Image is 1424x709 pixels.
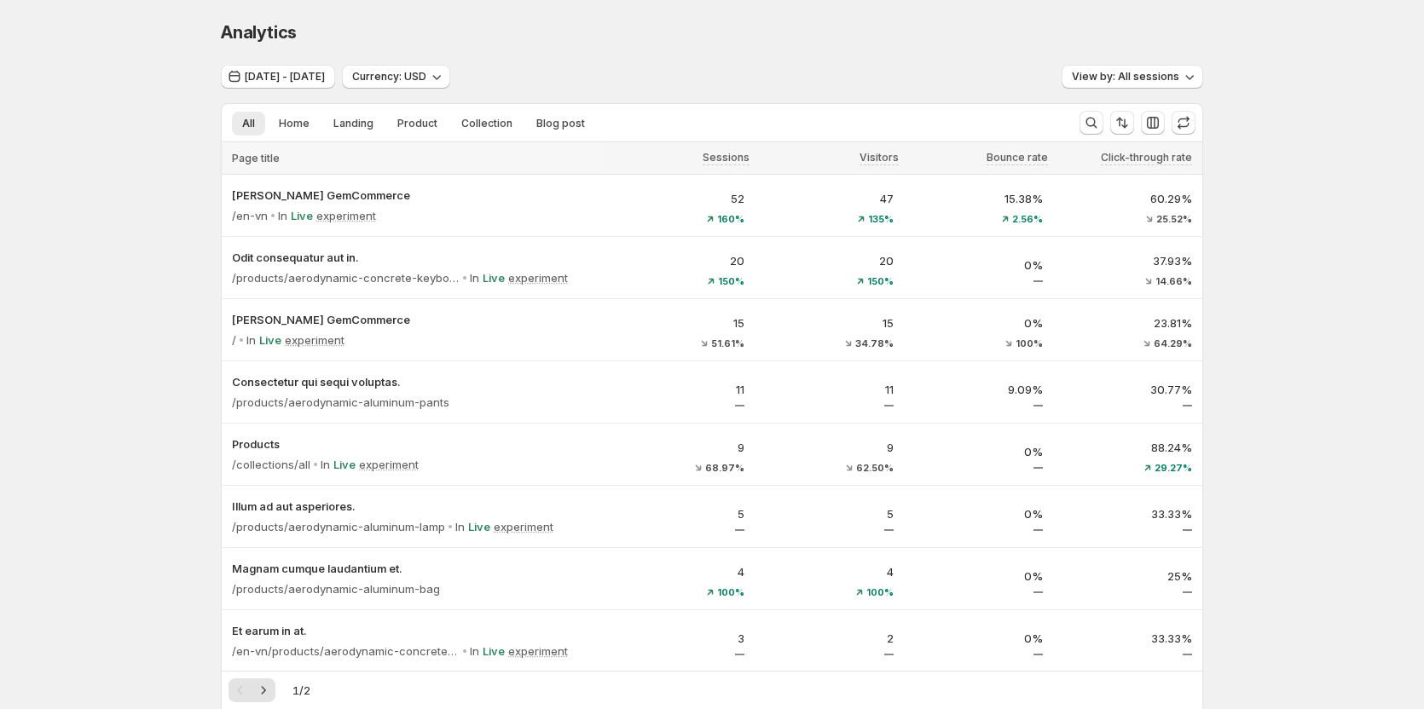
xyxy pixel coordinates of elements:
button: View by: All sessions [1062,65,1203,89]
span: Home [279,117,310,130]
button: [DATE] - [DATE] [221,65,335,89]
span: 25.52% [1156,214,1192,224]
p: 37.93% [1063,252,1192,269]
p: 0% [914,257,1043,274]
p: In [455,518,465,535]
p: 2 [765,630,894,647]
span: 100% [717,587,744,597]
span: Bounce rate [987,151,1048,164]
p: 52 [616,190,744,207]
p: 4 [765,563,894,580]
p: experiment [494,518,553,535]
p: 15.38% [914,190,1043,207]
button: Next [252,678,275,702]
span: 29.27% [1155,463,1192,473]
p: 25% [1063,568,1192,585]
nav: Pagination [229,678,275,702]
span: Currency: USD [352,70,426,84]
p: 5 [616,505,744,522]
button: Consectetur qui sequi voluptas. [232,373,595,390]
p: 47 [765,190,894,207]
span: 68.97% [705,463,744,473]
p: Live [291,207,313,224]
span: 64.29% [1154,338,1192,349]
p: experiment [359,456,419,473]
span: View by: All sessions [1072,70,1179,84]
p: 0% [914,568,1043,585]
p: experiment [508,643,568,660]
span: 34.78% [855,338,894,349]
span: Sessions [703,151,750,164]
button: Currency: USD [342,65,450,89]
span: Visitors [860,151,899,164]
span: 14.66% [1155,276,1192,286]
p: /en-vn [232,207,268,224]
p: 9 [765,439,894,456]
span: Collection [461,117,512,130]
button: Et earum in at. [232,622,595,639]
button: Illum ad aut asperiores. [232,498,595,515]
p: experiment [316,207,376,224]
button: Magnam cumque laudantium et. [232,560,595,577]
p: /en-vn/products/aerodynamic-concrete-knife [232,643,460,660]
span: [DATE] - [DATE] [245,70,325,84]
p: /products/aerodynamic-aluminum-pants [232,394,449,411]
p: 9.09% [914,381,1043,398]
p: In [246,331,256,349]
span: 150% [718,276,744,286]
span: Page title [232,152,280,165]
span: All [242,117,255,130]
span: 150% [867,276,894,286]
button: Odit consequatur aut in. [232,249,595,266]
button: Sort the results [1110,111,1134,135]
span: Analytics [221,22,297,43]
p: 23.81% [1063,314,1192,331]
p: In [278,207,287,224]
p: / [232,331,236,349]
span: Click-through rate [1101,151,1192,164]
p: Live [483,643,505,660]
p: In [470,269,479,286]
p: 3 [616,630,744,647]
p: 15 [616,314,744,331]
span: Product [397,117,437,130]
p: 33.33% [1063,505,1192,522]
span: 62.50% [856,463,894,473]
p: /collections/all [232,456,310,473]
p: 60.29% [1063,190,1192,207]
span: 100% [866,587,894,597]
p: experiment [285,331,344,349]
p: Live [259,331,281,349]
span: Landing [333,117,373,130]
p: /products/aerodynamic-aluminum-bag [232,580,440,597]
p: Live [333,456,356,473]
span: 135% [868,214,894,224]
p: In [321,456,330,473]
p: 88.24% [1063,439,1192,456]
p: 4 [616,563,744,580]
p: 30.77% [1063,381,1192,398]
span: 100% [1016,338,1043,349]
span: 1 / 2 [292,682,310,699]
button: Search and filter results [1080,111,1103,135]
button: [PERSON_NAME] GemCommerce [232,311,595,328]
p: 20 [765,252,894,269]
p: 0% [914,630,1043,647]
p: In [470,643,479,660]
p: experiment [508,269,568,286]
p: 0% [914,314,1043,331]
p: 0% [914,505,1043,522]
button: [PERSON_NAME] GemCommerce [232,187,595,204]
p: Products [232,435,595,452]
p: 11 [616,381,744,398]
span: 51.61% [711,338,744,349]
span: Blog post [536,117,585,130]
p: 33.33% [1063,630,1192,647]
